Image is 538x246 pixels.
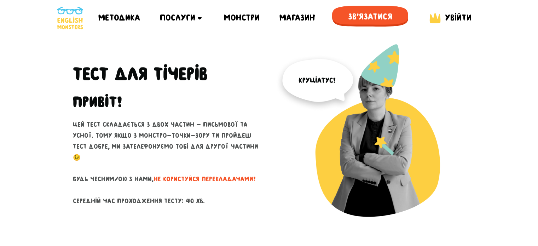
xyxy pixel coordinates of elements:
[332,6,408,30] a: Зв'язатися
[73,119,264,206] p: Цей тест складається з двох частин - письмової та усної. Тому якщо з монстро-точки-зору ти пройде...
[154,176,256,183] span: не користуйся перекладачами!
[332,6,408,28] span: Зв'язатися
[73,63,264,85] h1: Тест для тічерів
[274,44,465,235] img: English Monsters test
[445,13,472,22] span: Увійти
[57,7,83,29] img: English Monsters
[73,93,122,111] h2: Привіт!
[428,11,442,25] img: English Monsters login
